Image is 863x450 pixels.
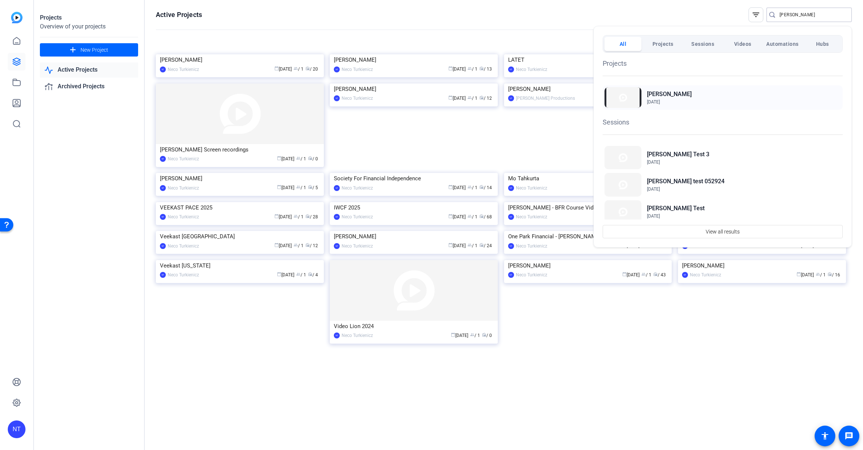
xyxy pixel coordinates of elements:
span: Videos [734,37,751,51]
span: Automations [766,37,799,51]
img: Thumbnail [605,87,641,108]
span: [DATE] [647,99,660,105]
span: All [620,37,627,51]
h1: Projects [603,58,843,68]
span: Projects [653,37,674,51]
button: View all results [603,225,843,238]
span: [DATE] [647,160,660,165]
span: Sessions [691,37,714,51]
span: View all results [706,225,740,239]
span: [DATE] [647,214,660,219]
h2: [PERSON_NAME] Test [647,204,705,213]
span: Hubs [816,37,829,51]
h2: [PERSON_NAME] test 052924 [647,177,725,186]
img: Thumbnail [605,146,641,169]
img: Thumbnail [605,173,641,196]
img: Thumbnail [605,200,641,224]
h1: Sessions [603,117,843,127]
h2: [PERSON_NAME] [647,90,692,99]
h2: [PERSON_NAME] Test 3 [647,150,709,159]
span: [DATE] [647,187,660,192]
